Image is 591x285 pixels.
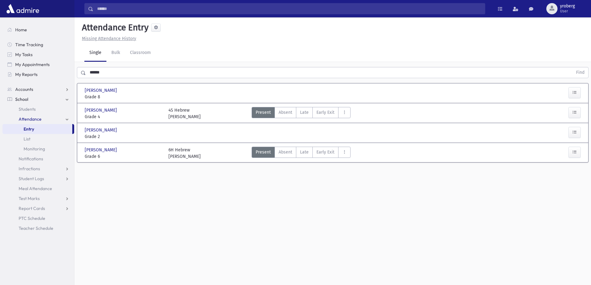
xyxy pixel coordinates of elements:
a: Students [2,104,74,114]
span: Students [19,106,36,112]
span: Grade 4 [85,114,162,120]
h5: Attendance Entry [79,22,149,33]
a: Time Tracking [2,40,74,50]
span: Grade 2 [85,133,162,140]
button: Find [572,67,588,78]
span: Monitoring [24,146,45,152]
span: [PERSON_NAME] [85,147,118,153]
span: Late [300,109,309,116]
span: Late [300,149,309,155]
a: Classroom [125,44,156,62]
span: Absent [279,109,292,116]
a: Bulk [106,44,125,62]
span: Grade 6 [85,153,162,160]
span: Accounts [15,87,33,92]
span: Infractions [19,166,40,171]
span: Teacher Schedule [19,225,53,231]
a: Single [84,44,106,62]
span: My Reports [15,72,38,77]
a: Teacher Schedule [2,223,74,233]
a: Attendance [2,114,74,124]
span: Test Marks [19,196,40,201]
a: Meal Attendance [2,184,74,194]
span: Early Exit [316,109,334,116]
span: My Tasks [15,52,33,57]
span: Attendance [19,116,42,122]
a: Student Logs [2,174,74,184]
a: My Reports [2,69,74,79]
span: [PERSON_NAME] [85,107,118,114]
span: Home [15,27,27,33]
span: Meal Attendance [19,186,52,191]
div: AttTypes [252,147,351,160]
a: Home [2,25,74,35]
div: AttTypes [252,107,351,120]
a: Test Marks [2,194,74,203]
a: My Tasks [2,50,74,60]
a: Missing Attendance History [79,36,136,41]
a: My Appointments [2,60,74,69]
a: Monitoring [2,144,74,154]
a: PTC Schedule [2,213,74,223]
span: Notifications [19,156,43,162]
span: Grade 8 [85,94,162,100]
u: Missing Attendance History [82,36,136,41]
span: Report Cards [19,206,45,211]
a: List [2,134,74,144]
a: Accounts [2,84,74,94]
div: 6H Hebrew [PERSON_NAME] [168,147,201,160]
span: yroberg [560,4,575,9]
span: Absent [279,149,292,155]
span: [PERSON_NAME] [85,87,118,94]
span: Early Exit [316,149,334,155]
span: User [560,9,575,14]
div: 4S Hebrew [PERSON_NAME] [168,107,201,120]
span: [PERSON_NAME] [85,127,118,133]
a: Entry [2,124,72,134]
span: List [24,136,30,142]
span: Present [256,109,271,116]
input: Search [93,3,485,14]
span: Time Tracking [15,42,43,47]
span: PTC Schedule [19,216,45,221]
span: Entry [24,126,34,132]
a: Infractions [2,164,74,174]
img: AdmirePro [5,2,41,15]
a: Notifications [2,154,74,164]
span: My Appointments [15,62,50,67]
a: School [2,94,74,104]
span: Student Logs [19,176,44,181]
a: Report Cards [2,203,74,213]
span: School [15,96,28,102]
span: Present [256,149,271,155]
